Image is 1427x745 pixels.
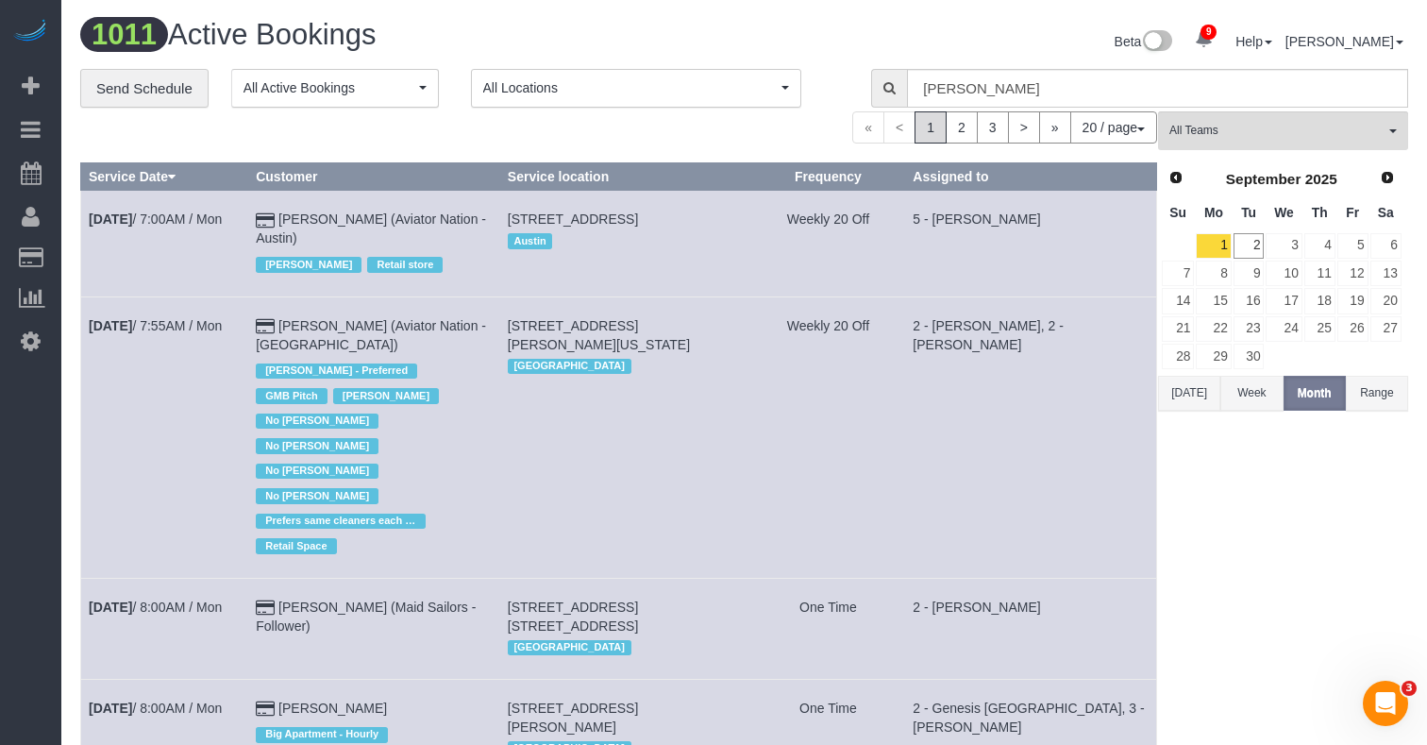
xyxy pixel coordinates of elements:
b: [DATE] [89,600,132,615]
a: 3 [1266,233,1301,259]
span: September [1226,171,1301,187]
span: Austin [508,233,552,248]
a: 12 [1337,261,1368,286]
a: 10 [1266,261,1301,286]
button: Month [1284,376,1346,411]
a: Send Schedule [80,69,209,109]
a: [PERSON_NAME] (Aviator Nation - [GEOGRAPHIC_DATA]) [256,318,486,352]
td: Service location [499,191,751,296]
span: All Locations [483,78,777,97]
a: 22 [1196,316,1231,342]
a: 1 [1196,233,1231,259]
span: Retail Space [256,538,336,553]
a: 5 [1337,233,1368,259]
span: 2025 [1305,171,1337,187]
h1: Active Bookings [80,19,730,51]
button: [DATE] [1158,376,1220,411]
td: Schedule date [81,191,248,296]
span: Monday [1204,205,1223,220]
span: [GEOGRAPHIC_DATA] [508,640,631,655]
a: Automaid Logo [11,19,49,45]
span: All Teams [1169,123,1385,139]
b: [DATE] [89,701,132,716]
span: « [852,111,884,144]
span: All Active Bookings [243,78,414,97]
a: 14 [1162,288,1194,313]
b: [DATE] [89,318,132,333]
span: [STREET_ADDRESS] [508,212,638,227]
div: Location [508,354,744,379]
span: Prefers same cleaners each time [256,514,426,529]
a: [PERSON_NAME] [278,701,387,716]
a: [DATE]/ 8:00AM / Mon [89,701,222,716]
span: < [883,111,915,144]
td: Assigned to [905,578,1157,679]
th: Frequency [751,163,905,191]
td: Customer [248,578,500,679]
td: Customer [248,296,500,578]
td: Frequency [751,191,905,296]
span: [PERSON_NAME] - Preferred [256,364,417,379]
span: Retail store [367,257,443,272]
span: 3 [1402,681,1417,696]
td: Service location [499,296,751,578]
a: 9 [1185,19,1222,60]
th: Customer [248,163,500,191]
td: Assigned to [905,191,1157,296]
th: Service location [499,163,751,191]
a: 19 [1337,288,1368,313]
span: No [PERSON_NAME] [256,414,378,429]
span: [GEOGRAPHIC_DATA] [508,359,631,374]
a: 2 [1234,233,1265,259]
a: 3 [977,111,1009,144]
td: Service location [499,578,751,679]
td: Frequency [751,578,905,679]
span: Saturday [1378,205,1394,220]
b: [DATE] [89,212,132,227]
a: [PERSON_NAME] (Aviator Nation - Austin) [256,212,486,246]
button: Week [1220,376,1283,411]
a: 6 [1370,233,1402,259]
span: Thursday [1312,205,1328,220]
i: Credit Card Payment [256,601,275,615]
a: 15 [1196,288,1231,313]
a: Prev [1163,165,1189,192]
i: Credit Card Payment [256,703,275,716]
td: Customer [248,191,500,296]
span: No [PERSON_NAME] [256,488,378,503]
span: Sunday [1169,205,1186,220]
span: Prev [1168,170,1184,185]
a: Help [1235,34,1272,49]
div: Location [508,635,744,660]
a: 20 [1370,288,1402,313]
td: Schedule date [81,296,248,578]
button: Range [1346,376,1408,411]
input: Enter the first 3 letters of the name to search [907,69,1408,108]
a: 17 [1266,288,1301,313]
a: 30 [1234,344,1265,369]
a: [DATE]/ 7:55AM / Mon [89,318,222,333]
i: Credit Card Payment [256,214,275,228]
i: Credit Card Payment [256,320,275,333]
div: Location [508,229,744,253]
span: 1011 [80,17,168,52]
span: [STREET_ADDRESS][PERSON_NAME][US_STATE] [508,318,690,352]
a: 29 [1196,344,1231,369]
a: Beta [1115,34,1173,49]
a: 7 [1162,261,1194,286]
span: No [PERSON_NAME] [256,438,378,453]
a: 26 [1337,316,1368,342]
a: 24 [1266,316,1301,342]
ol: All Teams [1158,111,1408,141]
a: [PERSON_NAME] (Maid Sailors - Follower) [256,600,476,634]
a: 11 [1304,261,1335,286]
a: 21 [1162,316,1194,342]
a: 18 [1304,288,1335,313]
a: 2 [946,111,978,144]
th: Assigned to [905,163,1157,191]
span: [PERSON_NAME] [333,388,439,403]
button: All Locations [471,69,801,108]
a: 25 [1304,316,1335,342]
span: [STREET_ADDRESS] [STREET_ADDRESS] [508,600,638,634]
span: Next [1380,170,1395,185]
